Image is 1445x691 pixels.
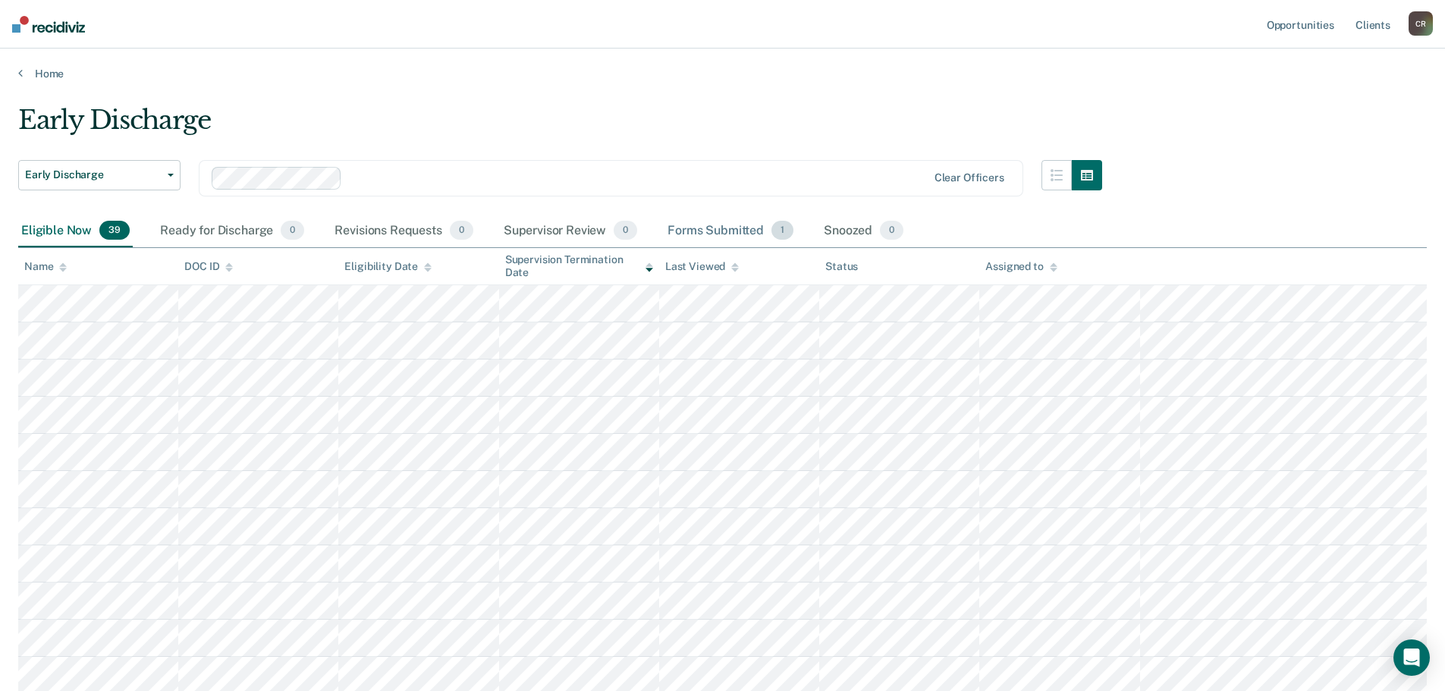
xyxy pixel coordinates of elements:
span: 0 [880,221,903,240]
div: Last Viewed [665,260,739,273]
span: 0 [450,221,473,240]
div: Assigned to [985,260,1057,273]
button: Early Discharge [18,160,181,190]
div: Forms Submitted1 [664,215,796,248]
span: 0 [281,221,304,240]
button: CR [1409,11,1433,36]
div: Supervision Termination Date [505,253,653,279]
div: Status [825,260,858,273]
span: 1 [771,221,793,240]
img: Recidiviz [12,16,85,33]
div: Clear officers [935,171,1004,184]
div: DOC ID [184,260,233,273]
a: Home [18,67,1427,80]
span: 39 [99,221,130,240]
div: Ready for Discharge0 [157,215,307,248]
div: Open Intercom Messenger [1393,639,1430,676]
div: Eligible Now39 [18,215,133,248]
div: Revisions Requests0 [331,215,476,248]
span: Early Discharge [25,168,162,181]
div: Eligibility Date [344,260,432,273]
div: Supervisor Review0 [501,215,641,248]
div: Snoozed0 [821,215,906,248]
div: Name [24,260,67,273]
span: 0 [614,221,637,240]
div: C R [1409,11,1433,36]
div: Early Discharge [18,105,1102,148]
